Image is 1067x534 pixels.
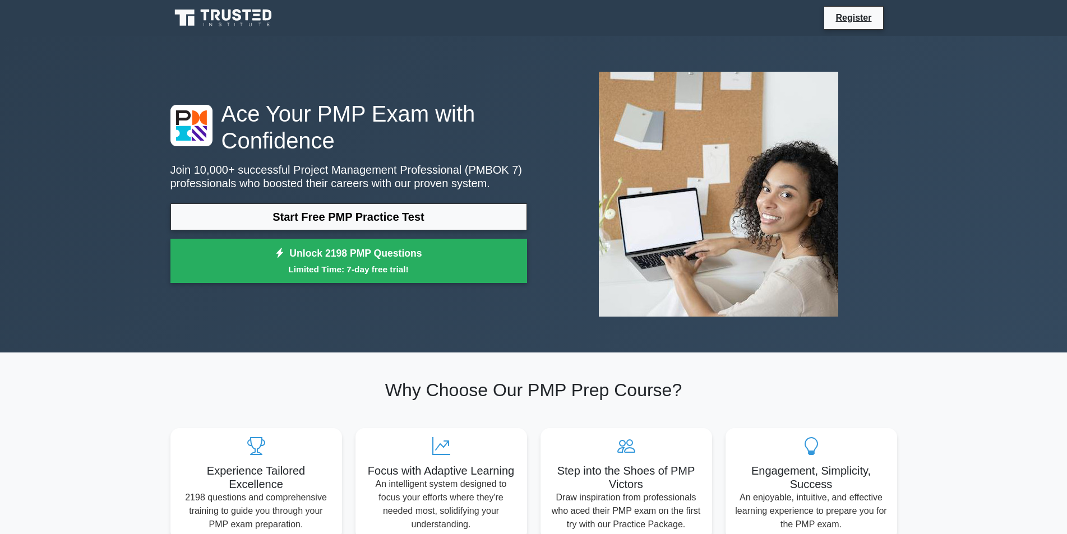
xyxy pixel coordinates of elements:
[549,491,703,531] p: Draw inspiration from professionals who aced their PMP exam on the first try with our Practice Pa...
[170,239,527,284] a: Unlock 2198 PMP QuestionsLimited Time: 7-day free trial!
[179,491,333,531] p: 2198 questions and comprehensive training to guide you through your PMP exam preparation.
[364,464,518,477] h5: Focus with Adaptive Learning
[184,263,513,276] small: Limited Time: 7-day free trial!
[549,464,703,491] h5: Step into the Shoes of PMP Victors
[170,203,527,230] a: Start Free PMP Practice Test
[829,11,878,25] a: Register
[170,379,897,401] h2: Why Choose Our PMP Prep Course?
[170,100,527,154] h1: Ace Your PMP Exam with Confidence
[364,477,518,531] p: An intelligent system designed to focus your efforts where they're needed most, solidifying your ...
[170,163,527,190] p: Join 10,000+ successful Project Management Professional (PMBOK 7) professionals who boosted their...
[735,491,888,531] p: An enjoyable, intuitive, and effective learning experience to prepare you for the PMP exam.
[179,464,333,491] h5: Experience Tailored Excellence
[735,464,888,491] h5: Engagement, Simplicity, Success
